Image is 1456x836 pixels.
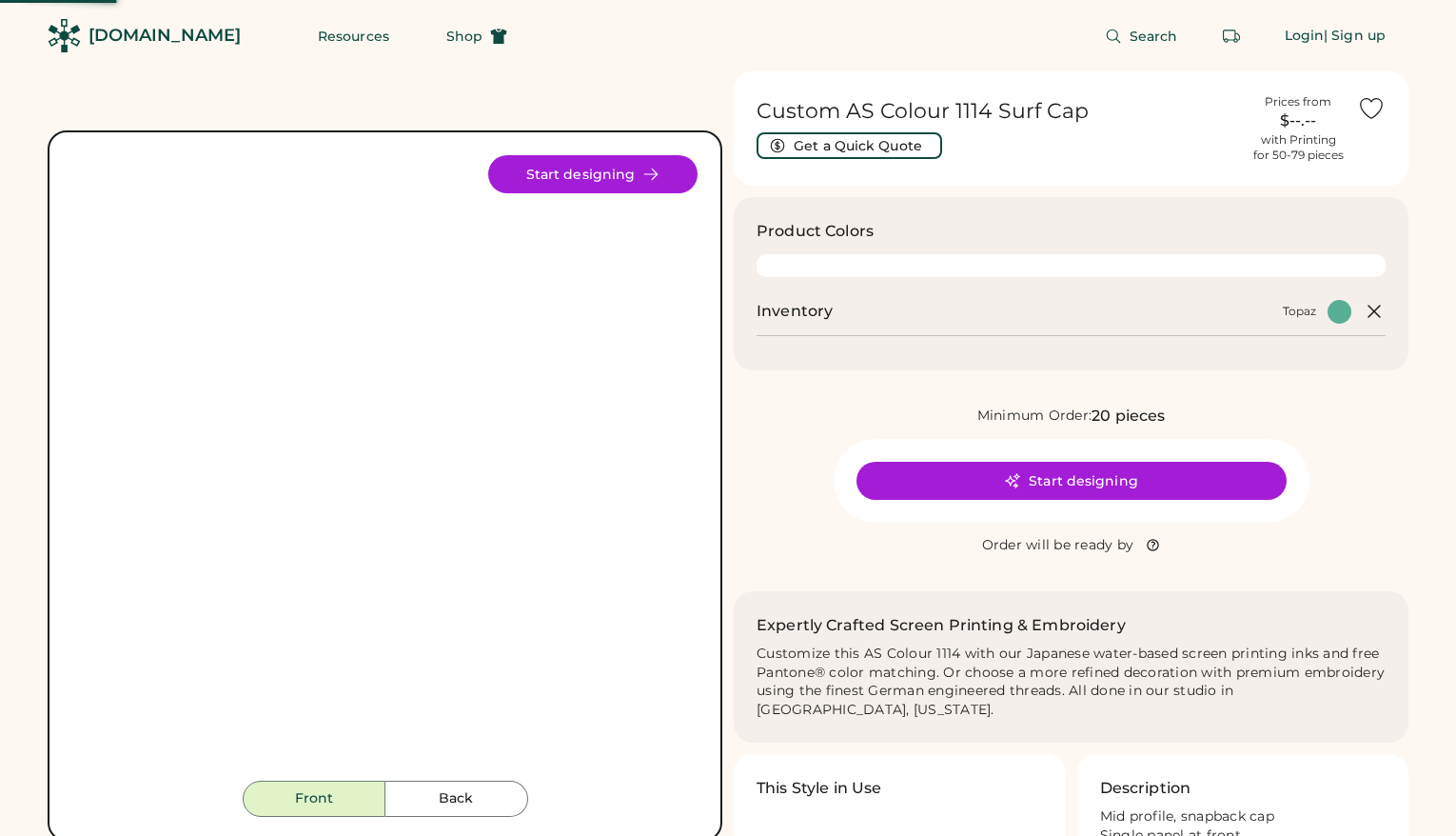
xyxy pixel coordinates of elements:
[757,220,874,243] h3: Product Colors
[423,17,530,55] button: Shop
[72,155,698,781] img: 1114 - Topaz Front Image
[385,781,528,817] button: Back
[72,155,698,781] div: 1114 Style Image
[1283,304,1316,319] div: Topaz
[488,155,698,193] button: Start designing
[1092,405,1165,428] div: 20 pieces
[757,98,1239,125] h1: Custom AS Colour 1114 Surf Cap
[1130,30,1178,43] span: Search
[446,30,482,43] span: Shop
[757,645,1386,721] div: Customize this AS Colour 1114 with our Japanese water-based screen printing inks and free Pantone...
[1265,94,1331,109] div: Prices from
[856,462,1287,500] button: Start designing
[1212,17,1250,55] button: Retrieve an order
[89,24,241,48] div: [DOMAIN_NAME]
[48,19,81,52] img: Rendered Logo - Screens
[1285,27,1325,46] div: Login
[1082,17,1201,55] button: Search
[295,17,412,55] button: Resources
[1100,777,1191,800] h3: Description
[757,300,833,323] h2: Inventory
[1324,27,1386,46] div: | Sign up
[1253,132,1344,163] div: with Printing for 50-79 pieces
[757,614,1126,637] h2: Expertly Crafted Screen Printing & Embroidery
[243,781,385,817] button: Front
[1250,109,1346,132] div: $--.--
[982,536,1134,555] div: Order will be ready by
[977,407,1092,426] div: Minimum Order:
[757,132,942,159] button: Get a Quick Quote
[757,777,882,800] h3: This Style in Use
